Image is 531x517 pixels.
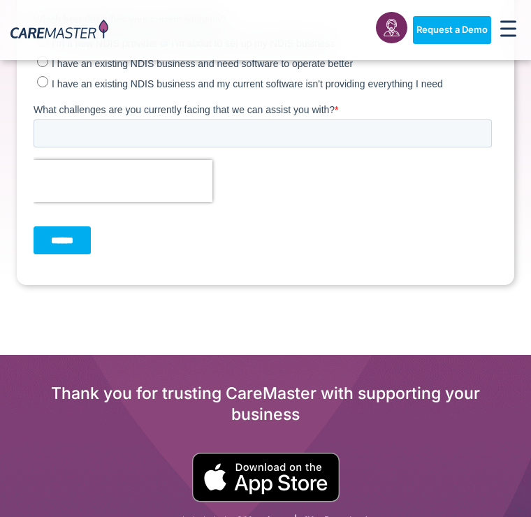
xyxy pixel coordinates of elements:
[17,383,514,425] h2: Thank you for trusting CareMaster with supporting your business
[10,20,108,41] img: CareMaster Logo
[232,1,279,13] span: Last Name
[497,16,521,44] div: Menu Toggle
[413,16,491,44] a: Request a Demo
[416,24,488,36] span: Request a Demo
[191,453,340,502] img: small black download on the apple app store button.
